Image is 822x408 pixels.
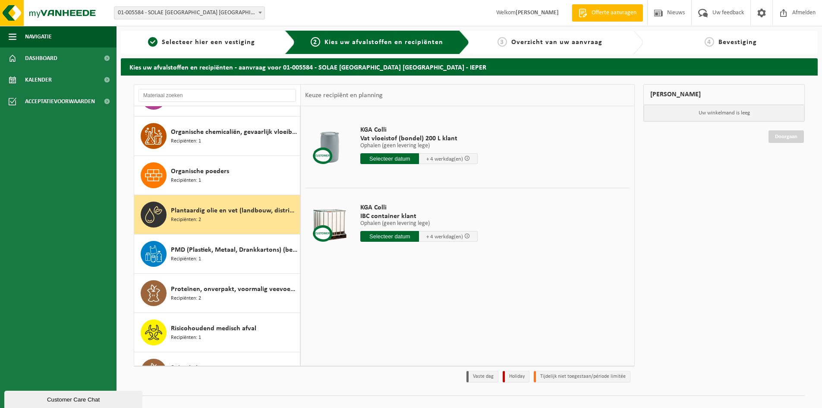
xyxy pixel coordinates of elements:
[4,389,144,408] iframe: chat widget
[134,234,300,274] button: PMD (Plastiek, Metaal, Drankkartons) (bedrijven) Recipiënten: 1
[718,39,757,46] span: Bevestiging
[25,91,95,112] span: Acceptatievoorwaarden
[171,323,256,334] span: Risicohoudend medisch afval
[324,39,443,46] span: Kies uw afvalstoffen en recipiënten
[171,334,201,342] span: Recipiënten: 1
[121,58,818,75] h2: Kies uw afvalstoffen en recipiënten - aanvraag voor 01-005584 - SOLAE [GEOGRAPHIC_DATA] [GEOGRAPH...
[360,203,478,212] span: KGA Colli
[171,206,298,216] span: Plantaardig olie en vet (landbouw, distributie, voedingsambachten)
[171,216,201,224] span: Recipiënten: 2
[768,130,804,143] a: Doorgaan
[139,89,296,102] input: Materiaal zoeken
[171,255,201,263] span: Recipiënten: 1
[162,39,255,46] span: Selecteer hier een vestiging
[516,9,559,16] strong: [PERSON_NAME]
[503,371,529,383] li: Holiday
[171,166,229,177] span: Organische poeders
[171,363,210,373] span: Soja-eiwitten
[134,156,300,195] button: Organische poeders Recipiënten: 1
[705,37,714,47] span: 4
[426,234,463,240] span: + 4 werkdag(en)
[171,284,298,294] span: Proteïnen, onverpakt, voormalig veevoeder
[301,85,387,106] div: Keuze recipiënt en planning
[572,4,643,22] a: Offerte aanvragen
[360,134,478,143] span: Vat vloeistof (bondel) 200 L klant
[171,177,201,185] span: Recipiënten: 1
[311,37,320,47] span: 2
[134,352,300,392] button: Soja-eiwitten
[360,231,419,242] input: Selecteer datum
[426,156,463,162] span: + 4 werkdag(en)
[171,294,201,303] span: Recipiënten: 2
[25,47,57,69] span: Dashboard
[25,26,52,47] span: Navigatie
[643,84,805,105] div: [PERSON_NAME]
[466,371,498,383] li: Vaste dag
[25,69,52,91] span: Kalender
[125,37,278,47] a: 1Selecteer hier een vestiging
[644,105,804,121] p: Uw winkelmand is leeg
[360,212,478,221] span: IBC container klant
[171,127,298,137] span: Organische chemicaliën, gevaarlijk vloeibaar in kleinverpakking
[360,143,478,149] p: Ophalen (geen levering lege)
[114,7,265,19] span: 01-005584 - SOLAE BELGIUM NV - IEPER
[360,221,478,227] p: Ophalen (geen levering lege)
[589,9,639,17] span: Offerte aanvragen
[114,6,265,19] span: 01-005584 - SOLAE BELGIUM NV - IEPER
[534,371,630,383] li: Tijdelijk niet toegestaan/période limitée
[134,274,300,313] button: Proteïnen, onverpakt, voormalig veevoeder Recipiënten: 2
[498,37,507,47] span: 3
[360,126,478,134] span: KGA Colli
[171,137,201,145] span: Recipiënten: 1
[511,39,602,46] span: Overzicht van uw aanvraag
[360,153,419,164] input: Selecteer datum
[134,195,300,234] button: Plantaardig olie en vet (landbouw, distributie, voedingsambachten) Recipiënten: 2
[171,245,298,255] span: PMD (Plastiek, Metaal, Drankkartons) (bedrijven)
[134,117,300,156] button: Organische chemicaliën, gevaarlijk vloeibaar in kleinverpakking Recipiënten: 1
[134,313,300,352] button: Risicohoudend medisch afval Recipiënten: 1
[148,37,157,47] span: 1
